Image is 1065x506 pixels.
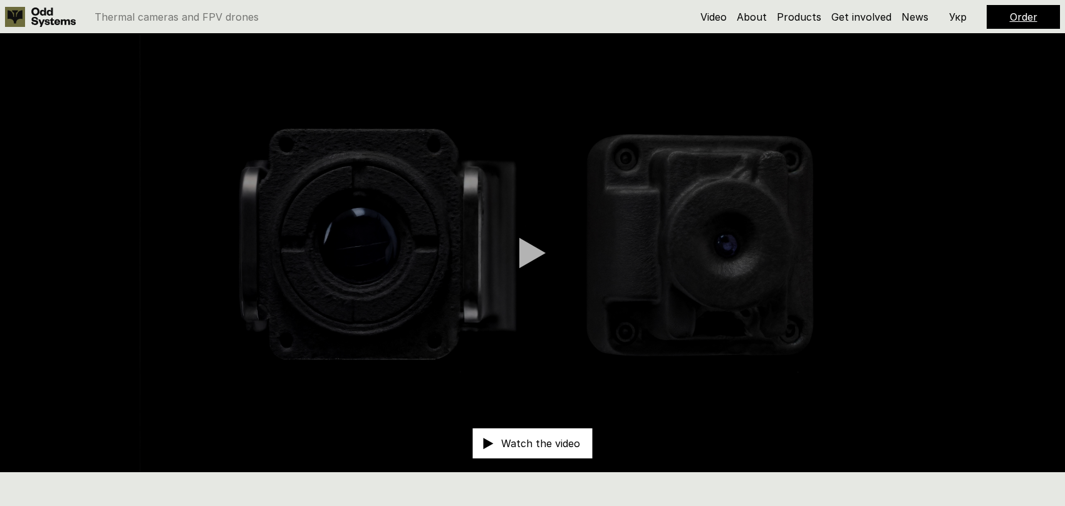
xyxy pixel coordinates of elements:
[949,12,967,22] p: Укр
[95,12,259,22] p: Thermal cameras and FPV drones
[501,438,580,448] p: Watch the video
[777,11,821,23] a: Products
[737,11,767,23] a: About
[831,11,891,23] a: Get involved
[901,11,928,23] a: News
[1010,11,1037,23] a: Order
[700,11,727,23] a: Video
